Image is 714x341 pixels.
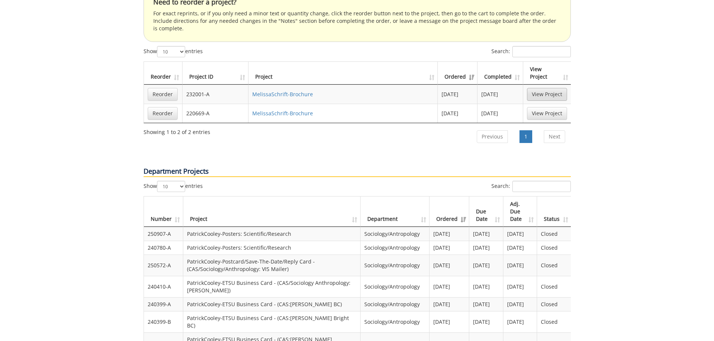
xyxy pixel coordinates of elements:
[144,311,183,332] td: 240399-B
[537,227,571,241] td: Closed
[144,276,183,297] td: 240410-A
[477,85,523,104] td: [DATE]
[430,311,469,332] td: [DATE]
[469,297,503,311] td: [DATE]
[361,227,430,241] td: Sociology/Antropology
[361,276,430,297] td: Sociology/Antropology
[477,104,523,123] td: [DATE]
[503,227,537,241] td: [DATE]
[183,85,248,104] td: 232001-A
[491,46,571,57] label: Search:
[537,276,571,297] td: Closed
[469,255,503,276] td: [DATE]
[144,181,203,192] label: Show entries
[512,181,571,192] input: Search:
[537,241,571,255] td: Closed
[527,107,567,120] a: View Project
[537,197,571,227] th: Status: activate to sort column ascending
[430,197,469,227] th: Ordered: activate to sort column ascending
[153,10,561,32] p: For exact reprints, or if you only need a minor text or quantity change, click the reorder button...
[503,255,537,276] td: [DATE]
[144,227,183,241] td: 250907-A
[503,276,537,297] td: [DATE]
[183,255,361,276] td: PatrickCooley-Postcard/Save-The-Date/Reply Card - (CAS/Sociology/Anthropology: VIS Mailer)
[361,255,430,276] td: Sociology/Antropology
[183,241,361,255] td: PatrickCooley-Posters: Scientific/Research
[183,276,361,297] td: PatrickCooley-ETSU Business Card - (CAS/Sociology Anthropology: [PERSON_NAME])
[544,130,565,143] a: Next
[248,62,438,85] th: Project: activate to sort column ascending
[430,241,469,255] td: [DATE]
[469,276,503,297] td: [DATE]
[361,197,430,227] th: Department: activate to sort column ascending
[491,181,571,192] label: Search:
[252,91,313,98] a: MelissaSchrift-Brochure
[183,104,248,123] td: 220669-A
[503,241,537,255] td: [DATE]
[527,88,567,101] a: View Project
[157,46,185,57] select: Showentries
[144,62,183,85] th: Reorder: activate to sort column ascending
[144,255,183,276] td: 250572-A
[183,197,361,227] th: Project: activate to sort column ascending
[157,181,185,192] select: Showentries
[438,62,477,85] th: Ordered: activate to sort column ascending
[469,311,503,332] td: [DATE]
[469,197,503,227] th: Due Date: activate to sort column ascending
[144,125,210,136] div: Showing 1 to 2 of 2 entries
[144,197,183,227] th: Number: activate to sort column ascending
[438,104,477,123] td: [DATE]
[430,276,469,297] td: [DATE]
[144,297,183,311] td: 240399-A
[148,88,178,101] a: Reorder
[252,110,313,117] a: MelissaSchrift-Brochure
[144,241,183,255] td: 240780-A
[512,46,571,57] input: Search:
[519,130,532,143] a: 1
[144,167,571,177] p: Department Projects
[503,311,537,332] td: [DATE]
[183,297,361,311] td: PatrickCooley-ETSU Business Card - (CAS:[PERSON_NAME] BC)
[523,62,571,85] th: View Project: activate to sort column ascending
[430,255,469,276] td: [DATE]
[537,255,571,276] td: Closed
[430,297,469,311] td: [DATE]
[361,311,430,332] td: Sociology/Antropology
[144,46,203,57] label: Show entries
[503,297,537,311] td: [DATE]
[469,241,503,255] td: [DATE]
[183,62,248,85] th: Project ID: activate to sort column ascending
[183,311,361,332] td: PatrickCooley-ETSU Business Card - (CAS:[PERSON_NAME] Bright BC)
[361,241,430,255] td: Sociology/Antropology
[361,297,430,311] td: Sociology/Antropology
[503,197,537,227] th: Adj. Due Date: activate to sort column ascending
[438,85,477,104] td: [DATE]
[537,297,571,311] td: Closed
[477,130,508,143] a: Previous
[469,227,503,241] td: [DATE]
[183,227,361,241] td: PatrickCooley-Posters: Scientific/Research
[477,62,523,85] th: Completed: activate to sort column ascending
[537,311,571,332] td: Closed
[430,227,469,241] td: [DATE]
[148,107,178,120] a: Reorder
